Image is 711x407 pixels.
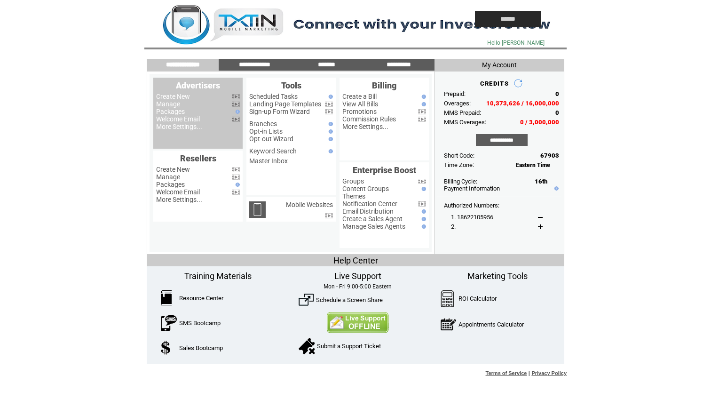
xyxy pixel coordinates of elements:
[317,343,381,350] a: Submit a Support Ticket
[342,192,365,200] a: Themes
[458,295,497,302] a: ROI Calculator
[418,117,426,122] img: video.png
[342,177,364,185] a: Groups
[531,370,567,376] a: Privacy Policy
[326,129,333,134] img: help.gif
[353,165,416,175] span: Enterprise Boost
[444,100,471,107] span: Overages:
[529,370,530,376] span: |
[232,190,240,195] img: video.png
[232,167,240,172] img: video.png
[184,271,252,281] span: Training Materials
[451,214,493,221] span: 1. 18622105956
[342,93,377,100] a: Create a Bill
[451,223,456,230] span: 2.
[156,196,202,203] a: More Settings...
[249,135,293,143] a: Opt-out Wizard
[419,102,426,106] img: help.gif
[232,175,240,180] img: video.png
[458,321,524,328] a: Appointments Calculator
[161,341,172,355] img: SalesBootcamp.png
[161,315,177,331] img: SMSBootcamp.png
[249,157,288,165] a: Master Inbox
[156,188,200,196] a: Welcome Email
[325,109,333,114] img: video.png
[486,370,527,376] a: Terms of Service
[232,102,240,107] img: video.png
[326,312,389,333] img: Contact Us
[419,209,426,214] img: help.gif
[444,152,474,159] span: Short Code:
[441,316,456,333] img: AppointmentCalc.png
[156,123,202,130] a: More Settings...
[233,110,240,114] img: help.gif
[326,122,333,126] img: help.gif
[342,200,397,207] a: Notification Center
[249,128,283,135] a: Opt-in Lists
[179,295,223,302] a: Resource Center
[441,290,455,307] img: Calculator.png
[161,290,172,305] img: ResourceCenter.png
[249,93,298,100] a: Scheduled Tasks
[156,181,185,188] a: Packages
[444,202,499,209] span: Authorized Numbers:
[342,215,403,223] a: Create a Sales Agent
[334,271,381,281] span: Live Support
[342,185,389,192] a: Content Groups
[419,95,426,99] img: help.gif
[156,115,200,123] a: Welcome Email
[156,93,190,100] a: Create New
[249,147,297,155] a: Keyword Search
[316,296,383,303] a: Schedule a Screen Share
[419,217,426,221] img: help.gif
[535,178,547,185] span: 16th
[342,223,405,230] a: Manage Sales Agents
[299,338,315,354] img: SupportTicket.png
[325,102,333,107] img: video.png
[232,94,240,99] img: video.png
[299,292,314,307] img: ScreenShare.png
[249,108,310,115] a: Sign-up Form Wizard
[281,80,301,90] span: Tools
[326,137,333,141] img: help.gif
[418,201,426,207] img: video.png
[179,319,221,327] a: SMS Bootcamp
[249,100,321,108] a: Landing Page Templates
[249,201,266,218] img: mobile-websites.png
[418,179,426,184] img: video.png
[540,152,559,159] span: 67903
[232,117,240,122] img: video.png
[325,213,333,218] img: video.png
[156,166,190,173] a: Create New
[326,95,333,99] img: help.gif
[480,80,509,87] span: CREDITS
[342,115,396,123] a: Commission Rules
[552,186,559,191] img: help.gif
[516,162,550,168] span: Eastern Time
[249,120,277,128] a: Branches
[233,183,240,187] img: help.gif
[342,108,377,115] a: Promotions
[444,90,466,97] span: Prepaid:
[179,344,223,351] a: Sales Bootcamp
[342,123,388,130] a: More Settings...
[156,173,180,181] a: Manage
[156,100,180,108] a: Manage
[444,185,500,192] a: Payment Information
[419,187,426,191] img: help.gif
[333,255,378,265] span: Help Center
[486,100,559,107] span: 10,373,626 / 16,000,000
[520,119,559,126] span: 0 / 3,000,000
[418,109,426,114] img: video.png
[156,108,185,115] a: Packages
[444,161,474,168] span: Time Zone:
[487,40,545,46] span: Hello [PERSON_NAME]
[555,109,559,116] span: 0
[444,178,477,185] span: Billing Cycle:
[180,153,216,163] span: Resellers
[372,80,396,90] span: Billing
[444,119,486,126] span: MMS Overages:
[482,61,517,69] span: My Account
[467,271,528,281] span: Marketing Tools
[444,109,481,116] span: MMS Prepaid:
